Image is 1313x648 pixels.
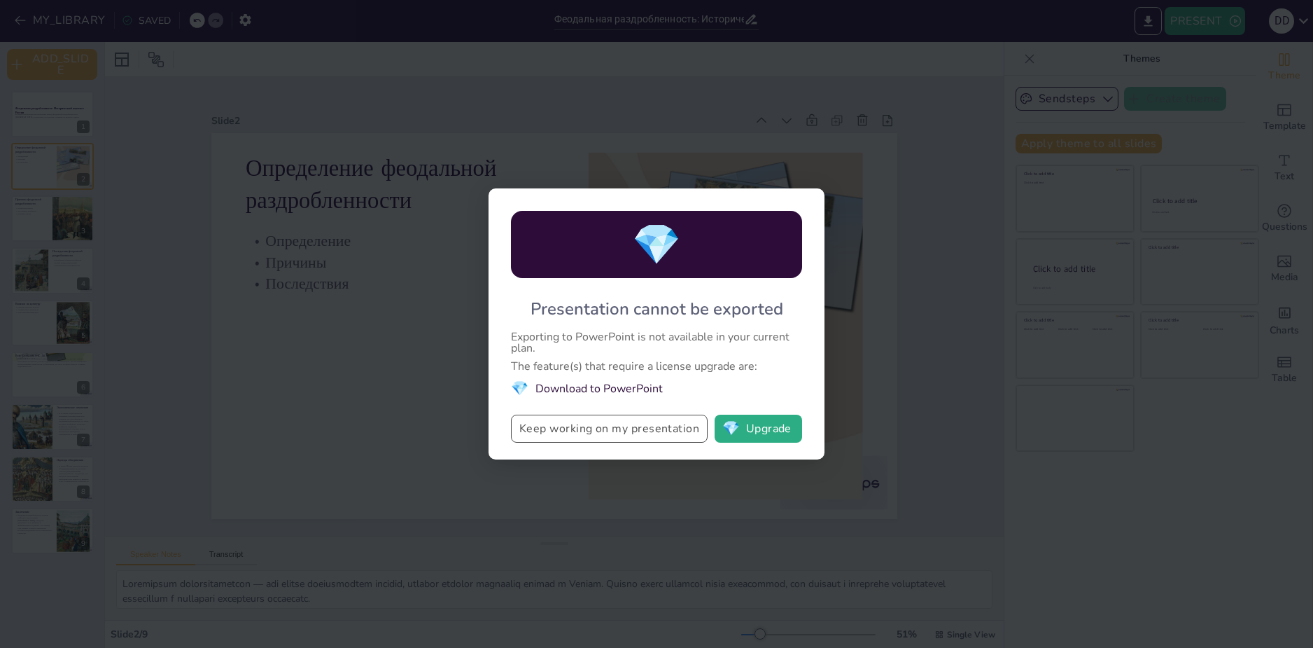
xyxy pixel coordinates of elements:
[632,218,681,272] span: diamond
[511,379,528,398] span: diamond
[722,422,740,436] span: diamond
[511,379,802,398] li: Download to PowerPoint
[511,331,802,354] div: Exporting to PowerPoint is not available in your current plan.
[531,298,783,320] div: Presentation cannot be exported
[511,415,708,443] button: Keep working on my presentation
[715,415,802,443] button: diamondUpgrade
[511,361,802,372] div: The feature(s) that require a license upgrade are:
